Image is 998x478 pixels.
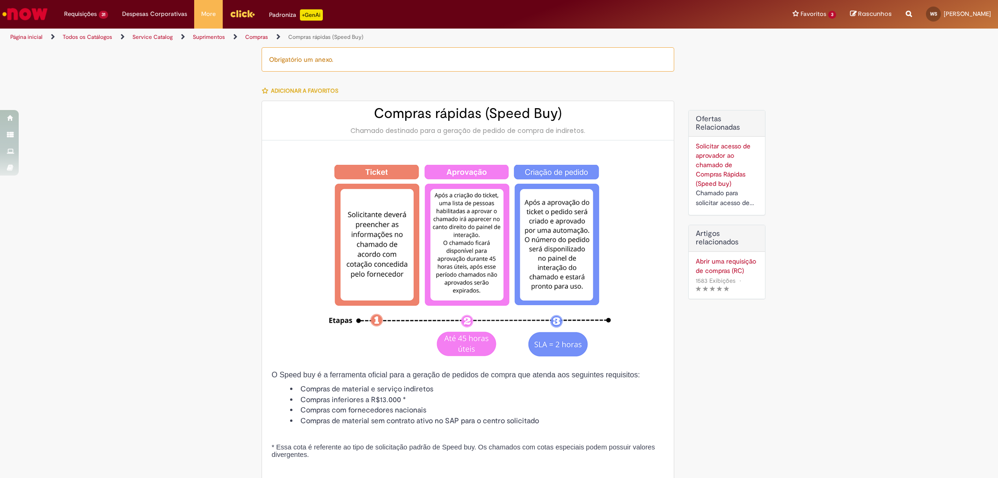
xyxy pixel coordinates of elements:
li: Compras de material sem contrato ativo no SAP para o centro solicitado [290,416,664,427]
span: 3 [828,11,836,19]
a: Compras [245,33,268,41]
span: * Essa cota é referente ao tipo de solicitação padrão de Speed buy. Os chamados com cotas especia... [271,443,655,458]
img: ServiceNow [1,5,49,23]
li: Compras com fornecedores nacionais [290,405,664,416]
a: Rascunhos [850,10,892,19]
span: Requisições [64,9,97,19]
span: Despesas Corporativas [122,9,187,19]
span: 31 [99,11,108,19]
span: Favoritos [801,9,826,19]
div: Padroniza [269,9,323,21]
button: Adicionar a Favoritos [262,81,343,101]
span: [PERSON_NAME] [944,10,991,18]
a: Service Catalog [132,33,173,41]
a: Página inicial [10,33,43,41]
div: Chamado destinado para a geração de pedido de compra de indiretos. [271,126,664,135]
a: Compras rápidas (Speed Buy) [288,33,364,41]
div: Obrigatório um anexo. [262,47,674,72]
p: +GenAi [300,9,323,21]
span: More [201,9,216,19]
div: Chamado para solicitar acesso de aprovador ao ticket de Speed buy [696,188,758,208]
ul: Trilhas de página [7,29,658,46]
span: 1583 Exibições [696,277,736,285]
div: Ofertas Relacionadas [688,110,765,215]
h2: Ofertas Relacionadas [696,115,758,132]
h2: Compras rápidas (Speed Buy) [271,106,664,121]
span: O Speed buy é a ferramenta oficial para a geração de pedidos de compra que atenda aos seguintes r... [271,371,640,379]
a: Suprimentos [193,33,225,41]
a: Solicitar acesso de aprovador ao chamado de Compras Rápidas (Speed buy) [696,142,750,188]
a: Todos os Catálogos [63,33,112,41]
h3: Artigos relacionados [696,230,758,246]
a: Abrir uma requisição de compras (RC) [696,257,758,275]
li: Compras de material e serviço indiretos [290,384,664,395]
li: Compras inferiores a R$13.000 * [290,395,664,405]
span: • [737,274,743,287]
span: Rascunhos [858,9,892,18]
span: Adicionar a Favoritos [271,87,338,95]
span: WS [930,11,937,17]
img: click_logo_yellow_360x200.png [230,7,255,21]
